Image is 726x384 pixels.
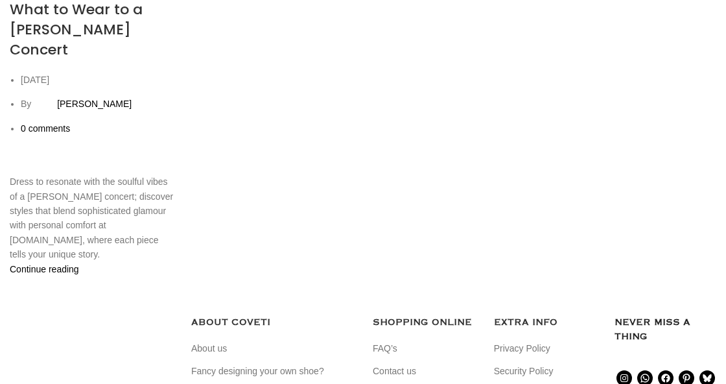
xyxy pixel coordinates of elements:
a: [PERSON_NAME] [57,99,132,109]
span: comments [29,123,71,134]
a: Contact us [373,365,417,378]
span: By [21,99,31,109]
a: X social link [48,149,74,174]
a: Continue reading [10,264,79,274]
a: Security Policy [494,365,555,378]
a: About us [191,342,228,355]
h5: SHOPPING ONLINE [373,315,474,330]
span: 0 [21,123,26,134]
a: WhatsApp social link [145,149,171,174]
h5: ABOUT COVETI [191,315,353,330]
a: Facebook social link [16,149,41,174]
h5: EXTRA INFO [494,315,596,330]
p: Dress to resonate with the soulful vibes of a [PERSON_NAME] concert; discover styles that blend s... [10,174,177,261]
a: Fancy designing your own shoe? [191,365,325,378]
time: [DATE] [21,75,49,85]
a: WhatsApp social link [113,149,139,174]
a: Privacy Policy [494,342,552,355]
img: svg%3E [10,315,100,370]
a: 0 comments [21,123,70,134]
a: Pinterest social link [80,149,106,174]
img: author-avatar [34,94,54,115]
a: FAQ’s [373,342,399,355]
h3: Never miss a thing [615,315,716,344]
